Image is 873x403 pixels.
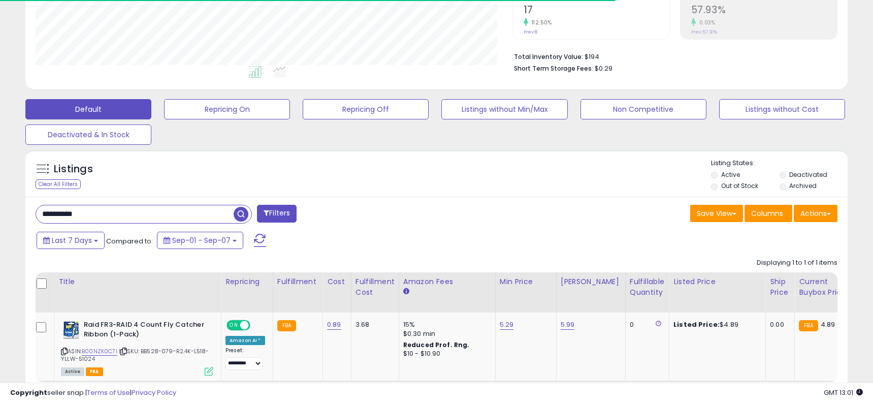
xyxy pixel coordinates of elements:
div: seller snap | | [10,388,176,398]
div: Preset: [225,347,265,370]
div: 15% [403,320,488,329]
div: Fulfillment Cost [355,276,395,298]
img: 41yZ1ZDnAeL._SL40_.jpg [61,320,81,340]
div: Fulfillable Quantity [630,276,665,298]
label: Deactivated [789,170,827,179]
button: Deactivated & In Stock [25,125,151,145]
div: Amazon Fees [403,276,491,287]
a: 0.89 [327,320,341,330]
small: 112.50% [528,19,552,26]
div: Amazon AI * [225,336,265,345]
b: Total Inventory Value: [514,52,583,61]
button: Columns [745,205,792,222]
span: Last 7 Days [52,235,92,245]
div: Cost [327,276,347,287]
button: Repricing On [164,99,290,119]
label: Archived [789,181,817,190]
div: Title [58,276,217,287]
b: Raid FR3-RAID 4 Count Fly Catcher Ribbon (1-Pack) [84,320,207,342]
label: Active [721,170,740,179]
div: Listed Price [673,276,761,287]
div: Min Price [500,276,552,287]
b: Reduced Prof. Rng. [403,340,470,349]
span: ON [228,321,240,330]
h2: 57.93% [691,4,837,18]
span: OFF [249,321,265,330]
span: | SKU: BB528-079-R2.4K-L518-YLLW-51024 [61,347,209,362]
a: Privacy Policy [132,388,176,397]
a: 5.29 [500,320,514,330]
div: Clear All Filters [36,179,81,189]
button: Filters [257,205,297,223]
div: ASIN: [61,320,213,375]
button: Default [25,99,151,119]
button: Actions [794,205,837,222]
span: 4.89 [821,320,835,329]
div: $0.30 min [403,329,488,338]
span: FBA [86,367,103,376]
button: Listings without Cost [719,99,845,119]
b: Short Term Storage Fees: [514,64,593,73]
p: Listing States: [711,159,848,168]
small: Amazon Fees. [403,287,409,296]
span: $0.29 [595,64,612,73]
span: Sep-01 - Sep-07 [172,235,231,245]
button: Last 7 Days [37,232,105,249]
div: Repricing [225,276,269,287]
div: 3.68 [355,320,391,329]
small: FBA [277,320,296,331]
div: $4.89 [673,320,758,329]
span: 2025-09-16 13:01 GMT [824,388,863,397]
small: Prev: 57.91% [691,29,717,35]
strong: Copyright [10,388,47,397]
button: Non Competitive [580,99,706,119]
button: Repricing Off [303,99,429,119]
h2: 17 [524,4,669,18]
div: [PERSON_NAME] [561,276,621,287]
a: B00NZK0C7I [82,347,117,356]
b: Listed Price: [673,320,720,329]
a: 5.99 [561,320,575,330]
li: $194 [514,50,830,62]
h5: Listings [54,162,93,176]
div: 0.00 [770,320,787,329]
button: Sep-01 - Sep-07 [157,232,243,249]
span: Columns [751,208,783,219]
div: 0 [630,320,661,329]
div: Current Buybox Price [799,276,851,298]
div: Fulfillment [277,276,318,287]
a: Terms of Use [87,388,130,397]
small: Prev: 8 [524,29,537,35]
button: Listings without Min/Max [441,99,567,119]
button: Save View [690,205,743,222]
span: All listings currently available for purchase on Amazon [61,367,84,376]
div: Displaying 1 to 1 of 1 items [757,258,837,268]
span: Compared to: [106,236,153,246]
small: FBA [799,320,818,331]
label: Out of Stock [721,181,758,190]
div: $10 - $10.90 [403,350,488,358]
div: Ship Price [770,276,790,298]
small: 0.03% [696,19,716,26]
